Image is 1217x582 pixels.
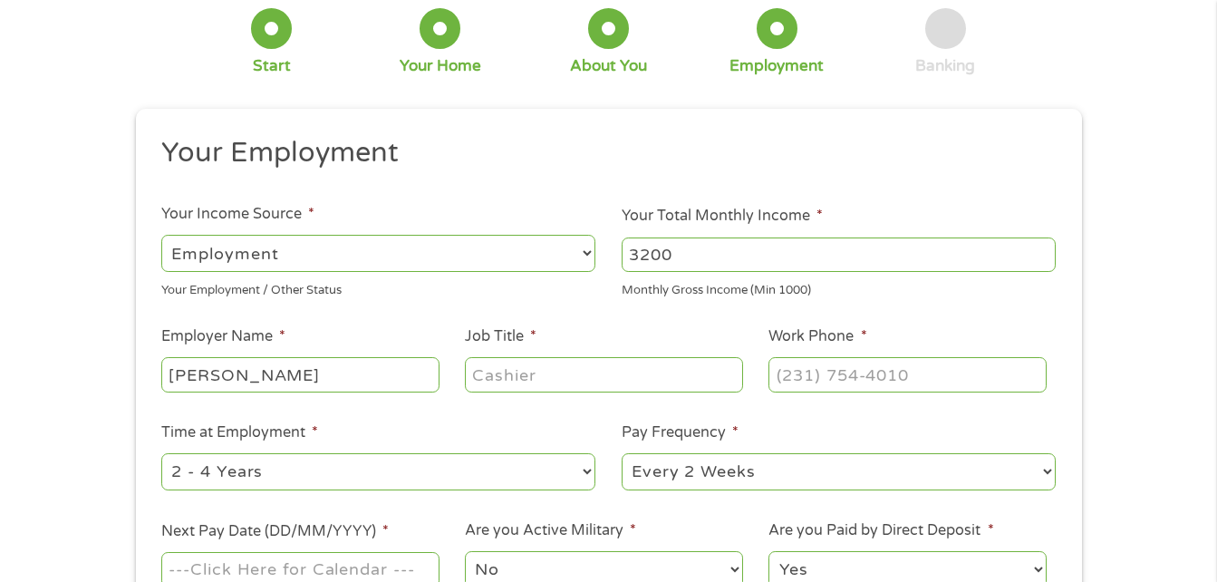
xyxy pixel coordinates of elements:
div: Employment [729,56,824,76]
label: Work Phone [768,327,866,346]
div: Your Employment / Other Status [161,276,595,300]
input: 1800 [622,238,1056,272]
input: Cashier [465,357,742,392]
div: Banking [915,56,975,76]
label: Your Income Source [161,205,314,224]
label: Next Pay Date (DD/MM/YYYY) [161,522,389,541]
label: Pay Frequency [622,423,739,442]
label: Time at Employment [161,423,318,442]
label: Your Total Monthly Income [622,207,823,226]
div: About You [570,56,647,76]
label: Are you Active Military [465,521,636,540]
div: Start [253,56,291,76]
h2: Your Employment [161,135,1042,171]
div: Monthly Gross Income (Min 1000) [622,276,1056,300]
label: Are you Paid by Direct Deposit [768,521,993,540]
input: (231) 754-4010 [768,357,1046,392]
label: Employer Name [161,327,285,346]
div: Your Home [400,56,481,76]
label: Job Title [465,327,536,346]
input: Walmart [161,357,439,392]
